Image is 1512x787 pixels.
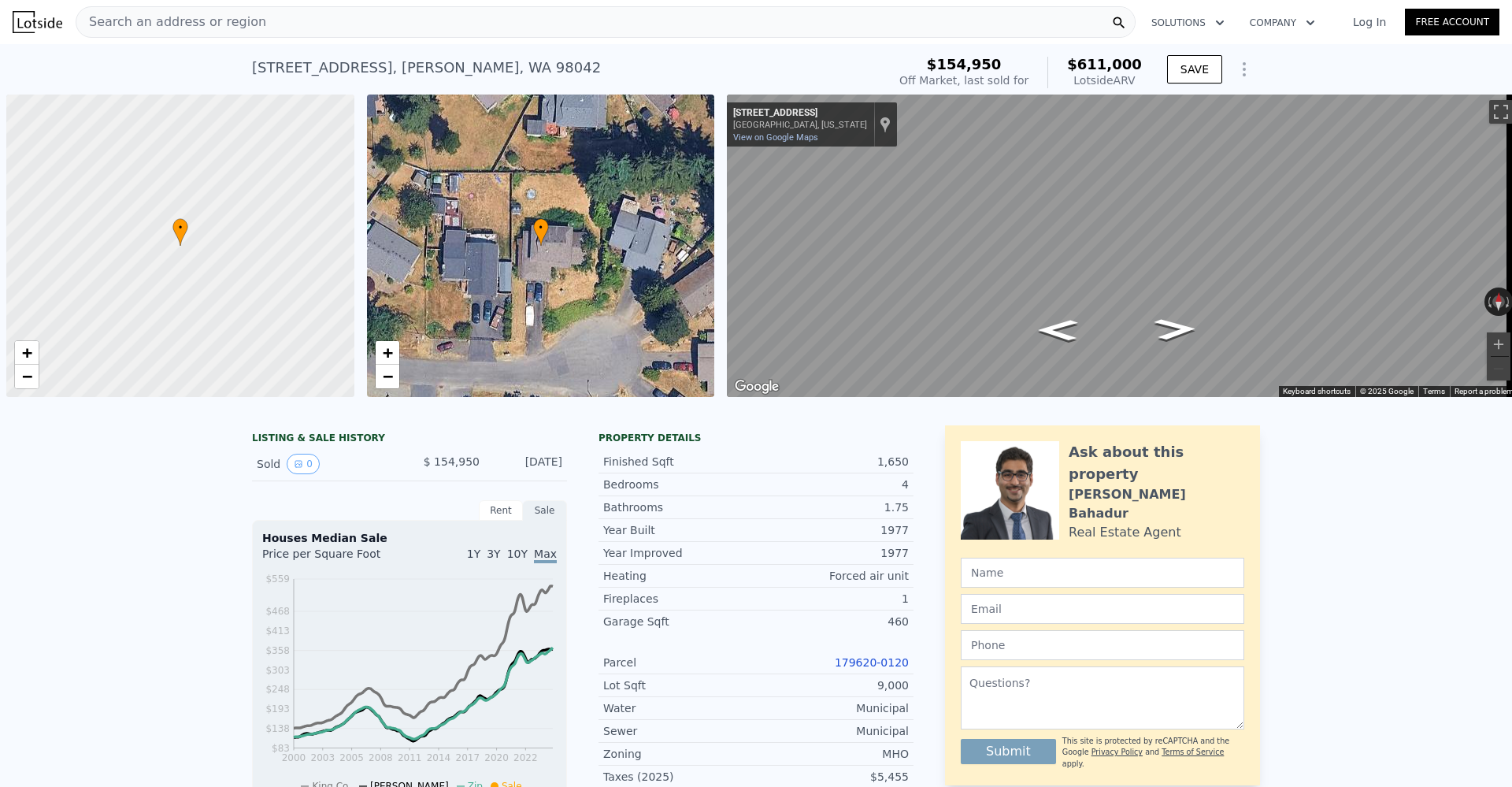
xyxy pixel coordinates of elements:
[756,614,909,629] div: 460
[927,56,1002,72] span: $154,950
[603,477,756,492] div: Bedrooms
[252,57,601,79] div: [STREET_ADDRESS] , [PERSON_NAME] , WA 98042
[427,752,451,763] tspan: 2014
[603,677,756,693] div: Lot Sqft
[22,366,32,386] span: −
[1139,9,1237,37] button: Solutions
[257,454,397,474] div: Sold
[603,454,756,470] div: Finished Sqft
[339,752,364,763] tspan: 2005
[1487,357,1510,381] button: Zoom out
[467,548,480,560] span: 1Y
[15,365,39,388] a: Zoom out
[376,341,399,365] a: Zoom in
[382,343,392,362] span: +
[961,630,1244,660] input: Phone
[172,221,188,235] span: •
[492,454,562,474] div: [DATE]
[1162,748,1224,756] a: Terms of Service
[262,546,409,571] div: Price per Square Foot
[603,723,756,739] div: Sewer
[172,218,188,246] div: •
[603,769,756,785] div: Taxes (2025)
[603,545,756,561] div: Year Improved
[484,752,509,763] tspan: 2020
[961,739,1056,764] button: Submit
[756,568,909,584] div: Forced air unit
[1334,14,1405,30] a: Log In
[603,591,756,607] div: Fireplaces
[15,341,39,365] a: Zoom in
[1069,441,1244,485] div: Ask about this property
[287,454,320,474] button: View historical data
[1062,736,1244,770] div: This site is protected by reCAPTCHA and the Google and apply.
[733,132,818,143] a: View on Google Maps
[265,645,290,656] tspan: $358
[603,700,756,716] div: Water
[1021,315,1095,346] path: Go West, SE 279th Pl
[603,655,756,670] div: Parcel
[1069,485,1244,523] div: [PERSON_NAME] Bahadur
[76,13,266,32] span: Search an address or region
[533,221,549,235] span: •
[756,677,909,693] div: 9,000
[507,548,528,560] span: 10Y
[533,218,549,246] div: •
[424,455,480,468] span: $ 154,950
[311,752,335,763] tspan: 2003
[1069,523,1181,542] div: Real Estate Agent
[1136,314,1215,345] path: Go East, SE 279th Pl
[1167,55,1222,84] button: SAVE
[1237,9,1328,37] button: Company
[1484,288,1493,316] button: Rotate counterclockwise
[880,116,891,133] a: Show location on map
[282,752,306,763] tspan: 2000
[1405,9,1499,35] a: Free Account
[265,574,290,585] tspan: $559
[961,594,1244,624] input: Email
[252,432,567,447] div: LISTING & SALE HISTORY
[1283,386,1351,397] button: Keyboard shortcuts
[1067,56,1142,72] span: $611,000
[376,365,399,388] a: Zoom out
[265,626,290,637] tspan: $413
[756,545,909,561] div: 1977
[756,723,909,739] div: Municipal
[756,746,909,762] div: MHO
[1067,72,1142,88] div: Lotside ARV
[899,72,1028,88] div: Off Market, last sold for
[603,499,756,515] div: Bathrooms
[603,522,756,538] div: Year Built
[1228,54,1260,85] button: Show Options
[731,377,783,397] img: Google
[398,752,422,763] tspan: 2011
[835,656,909,669] a: 179620-0120
[1091,748,1143,756] a: Privacy Policy
[731,377,783,397] a: Open this area in Google Maps (opens a new window)
[272,743,290,754] tspan: $83
[456,752,480,763] tspan: 2017
[1423,387,1445,395] a: Terms (opens in new tab)
[603,614,756,629] div: Garage Sqft
[733,120,867,130] div: [GEOGRAPHIC_DATA], [US_STATE]
[265,684,290,695] tspan: $248
[265,665,290,676] tspan: $303
[1492,288,1505,316] button: Reset the view
[756,522,909,538] div: 1977
[961,558,1244,588] input: Name
[513,752,538,763] tspan: 2022
[1360,387,1414,395] span: © 2025 Google
[265,703,290,715] tspan: $193
[603,746,756,762] div: Zoning
[534,548,557,563] span: Max
[603,568,756,584] div: Heating
[479,500,523,521] div: Rent
[756,769,909,785] div: $5,455
[22,343,32,362] span: +
[1487,332,1510,356] button: Zoom in
[382,366,392,386] span: −
[369,752,393,763] tspan: 2008
[756,700,909,716] div: Municipal
[13,11,62,33] img: Lotside
[265,606,290,617] tspan: $468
